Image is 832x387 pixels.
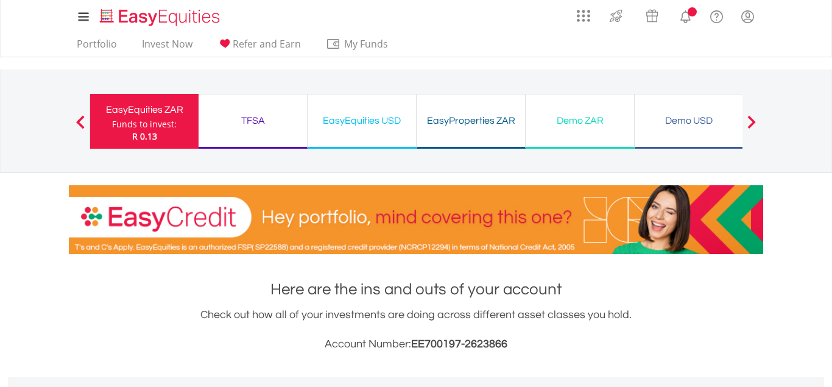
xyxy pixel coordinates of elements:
span: R 0.13 [132,130,157,142]
a: Portfolio [72,38,122,57]
button: Next [739,121,764,133]
div: TFSA [206,112,300,129]
button: Previous [68,121,93,133]
h3: Account Number: [69,336,763,353]
h1: Here are the ins and outs of your account [69,279,763,300]
img: EasyCredit Promotion Banner [69,185,763,254]
a: Vouchers [634,3,670,26]
a: My Profile [732,3,763,30]
div: EasyEquities USD [315,112,409,129]
a: Notifications [670,3,701,27]
a: Invest Now [137,38,197,57]
img: grid-menu-icon.svg [577,9,590,23]
span: EE700197-2623866 [411,338,507,350]
img: EasyEquities_Logo.png [97,7,225,27]
a: Home page [95,3,225,27]
img: thrive-v2.svg [606,6,626,26]
div: Check out how all of your investments are doing across different asset classes you hold. [69,307,763,353]
span: Refer and Earn [233,37,301,51]
div: EasyProperties ZAR [424,112,518,129]
span: My Funds [326,36,406,52]
a: FAQ's and Support [701,3,732,27]
img: vouchers-v2.svg [642,6,662,26]
a: Refer and Earn [213,38,306,57]
div: Demo ZAR [533,112,627,129]
div: EasyEquities ZAR [97,101,191,118]
div: Funds to invest: [112,118,177,130]
div: Demo USD [642,112,736,129]
a: AppsGrid [569,3,598,23]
